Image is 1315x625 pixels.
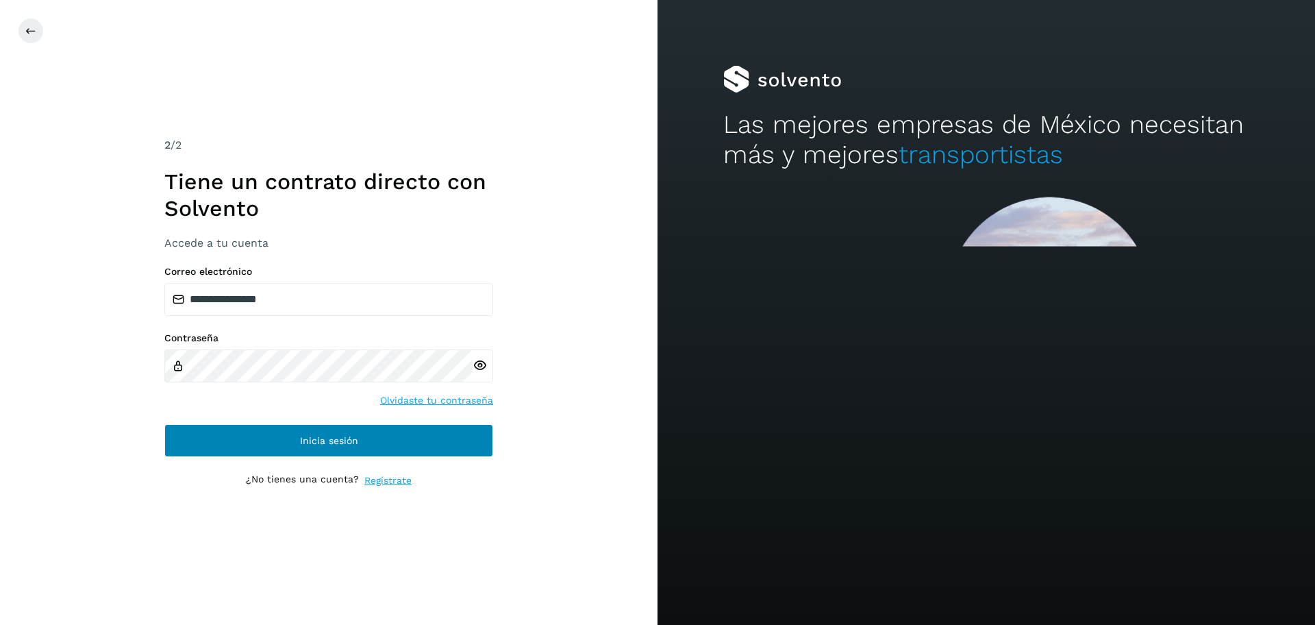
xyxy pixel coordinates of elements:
[246,474,359,488] p: ¿No tienes una cuenta?
[164,138,171,151] span: 2
[164,137,493,154] div: /2
[380,393,493,408] a: Olvidaste tu contraseña
[723,110,1249,171] h2: Las mejores empresas de México necesitan más y mejores
[364,474,412,488] a: Regístrate
[164,332,493,344] label: Contraseña
[899,140,1063,169] span: transportistas
[164,266,493,278] label: Correo electrónico
[164,424,493,457] button: Inicia sesión
[164,169,493,221] h1: Tiene un contrato directo con Solvento
[300,436,358,445] span: Inicia sesión
[164,236,493,249] h3: Accede a tu cuenta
